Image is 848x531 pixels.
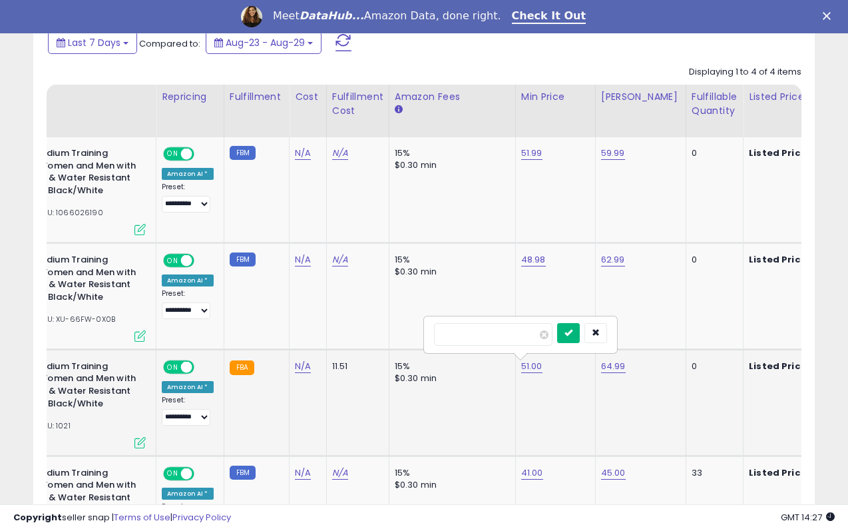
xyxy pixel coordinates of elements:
[162,396,214,426] div: Preset:
[162,168,214,180] div: Amazon AI *
[162,289,214,319] div: Preset:
[692,254,733,266] div: 0
[230,146,256,160] small: FBM
[164,149,181,160] span: ON
[332,360,379,372] div: 11.51
[295,253,311,266] a: N/A
[332,90,383,118] div: Fulfillment Cost
[332,253,348,266] a: N/A
[27,207,103,218] span: | SKU: 1066026190
[172,511,231,524] a: Privacy Policy
[273,9,501,23] div: Meet Amazon Data, done right.
[692,467,733,479] div: 33
[749,360,809,372] b: Listed Price:
[749,466,809,479] b: Listed Price:
[332,466,348,480] a: N/A
[692,147,733,159] div: 0
[114,511,170,524] a: Terms of Use
[601,90,680,104] div: [PERSON_NAME]
[749,253,809,266] b: Listed Price:
[689,66,801,79] div: Displaying 1 to 4 of 4 items
[512,9,586,24] a: Check It Out
[162,90,218,104] div: Repricing
[332,147,348,160] a: N/A
[241,6,262,27] img: Profile image for Georgie
[162,274,214,286] div: Amazon AI *
[521,253,546,266] a: 48.98
[395,90,510,104] div: Amazon Fees
[395,254,505,266] div: 15%
[226,36,305,49] span: Aug-23 - Aug-29
[601,253,625,266] a: 62.99
[164,255,181,266] span: ON
[139,37,200,50] span: Compared to:
[295,90,321,104] div: Cost
[13,512,231,524] div: seller snap | |
[295,466,311,480] a: N/A
[395,467,505,479] div: 15%
[162,488,214,500] div: Amazon AI *
[749,147,809,159] b: Listed Price:
[601,466,626,480] a: 45.00
[27,314,115,324] span: | SKU: XU-66FW-0X0B
[692,90,738,118] div: Fulfillable Quantity
[230,360,254,375] small: FBA
[27,420,71,431] span: | SKU: 1021
[48,31,137,54] button: Last 7 Days
[395,372,505,384] div: $0.30 min
[521,90,590,104] div: Min Price
[206,31,321,54] button: Aug-23 - Aug-29
[521,360,542,373] a: 51.00
[823,12,836,20] div: Close
[601,147,625,160] a: 59.99
[395,266,505,278] div: $0.30 min
[192,255,214,266] span: OFF
[68,36,120,49] span: Last 7 Days
[192,362,214,373] span: OFF
[164,362,181,373] span: ON
[521,466,543,480] a: 41.00
[395,360,505,372] div: 15%
[164,468,181,479] span: ON
[295,147,311,160] a: N/A
[13,511,62,524] strong: Copyright
[601,360,626,373] a: 64.99
[162,183,214,213] div: Preset:
[521,147,542,160] a: 51.99
[692,360,733,372] div: 0
[395,159,505,171] div: $0.30 min
[230,253,256,266] small: FBM
[395,104,403,116] small: Amazon Fees.
[230,466,256,480] small: FBM
[295,360,311,373] a: N/A
[162,381,214,393] div: Amazon AI *
[230,90,284,104] div: Fulfillment
[192,149,214,160] span: OFF
[395,479,505,491] div: $0.30 min
[395,147,505,159] div: 15%
[781,511,835,524] span: 2025-09-6 14:27 GMT
[300,9,364,22] i: DataHub...
[192,468,214,479] span: OFF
